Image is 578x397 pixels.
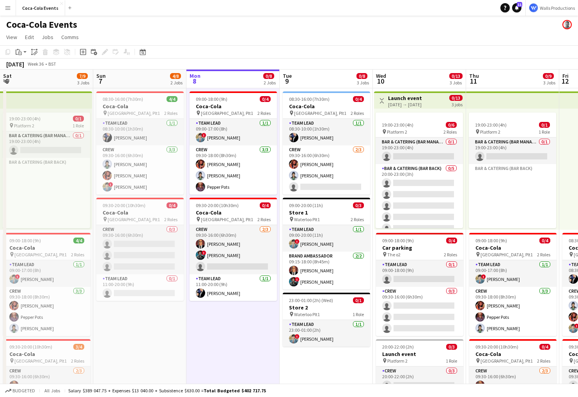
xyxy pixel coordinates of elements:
span: Fri [562,72,569,79]
span: All jobs [43,388,62,393]
span: 19:00-23:00 (4h) [475,122,507,128]
app-card-role: Crew2/309:30-16:00 (6h30m)[PERSON_NAME][PERSON_NAME] [283,145,370,195]
span: 08:30-16:00 (7h30m) [103,96,143,102]
span: 09:00-18:00 (9h) [196,96,227,102]
div: [DATE] [6,60,24,68]
span: 2 Roles [537,252,550,258]
h3: Coca-Cola [190,209,277,216]
span: 09:30-20:00 (10h30m) [9,344,52,350]
div: 3 Jobs [450,80,462,86]
span: Total Budgeted $402 717.75 [204,388,266,393]
app-card-role: Crew3/309:30-18:00 (8h30m)[PERSON_NAME]Pepper Pots[PERSON_NAME] [3,287,90,336]
app-job-card: 19:00-23:00 (4h)0/6 Platform 22 RolesBar & Catering (Bar Manager)0/119:00-23:00 (4h) Bar & Cateri... [376,113,463,228]
span: 3/4 [73,344,84,350]
span: 2 Roles [351,216,364,222]
a: Jobs [39,32,57,42]
span: 20:00-22:00 (2h) [382,344,414,350]
app-card-role: Bar & Catering (Bar Manager)0/119:00-23:00 (4h) [376,138,463,164]
span: 2 Roles [257,216,271,222]
span: 0/1 [353,297,364,303]
span: 23:00-01:00 (2h) (Wed) [289,297,333,303]
span: 8 [188,77,200,86]
div: 3 Jobs [543,80,555,86]
button: Coca-Cola Events [16,0,65,16]
div: 3 Jobs [357,80,369,86]
app-card-role: Bar & Catering (Bar Manager)0/119:00-23:00 (4h) [469,138,556,164]
div: Salary $389 047.75 + Expenses $13 040.00 + Subsistence $630.00 = [68,388,266,393]
span: Sun [96,72,106,79]
span: 2 Roles [537,358,550,364]
span: Week 36 [26,61,45,67]
app-card-role: Team Lead1/108:30-10:00 (1h30m)[PERSON_NAME] [96,119,184,145]
app-card-role: Team Lead1/109:00-17:00 (8h)![PERSON_NAME] [190,119,277,145]
app-job-card: 09:00-18:00 (9h)4/4Coca-Cola [GEOGRAPHIC_DATA], Plt12 RolesTeam Lead1/109:00-17:00 (8h)![PERSON_N... [3,233,90,336]
span: 1 Role [353,311,364,317]
span: 0/3 [446,344,457,350]
app-card-role: Bar & Catering (Bar Manager)0/119:00-23:00 (4h) [3,131,90,158]
span: ! [295,239,300,244]
span: 1 Role [446,358,457,364]
span: [GEOGRAPHIC_DATA], Plt1 [480,358,533,364]
span: Mon [190,72,200,79]
h3: Coca-Cola [283,103,370,110]
a: Comms [58,32,82,42]
span: 2 Roles [164,110,177,116]
a: View [3,32,20,42]
div: [DATE] → [DATE] [388,102,422,107]
app-card-role: Team Lead0/109:00-18:00 (9h) [376,260,463,287]
div: 09:00-18:00 (9h)0/4Car parking The o22 RolesTeam Lead0/109:00-18:00 (9h) Crew0/309:30-16:00 (6h30m) [376,233,463,336]
div: 23:00-01:00 (2h) (Wed)0/1Store 2 Waterloo Plt11 RoleTeam Lead1/123:00-01:00 (2h)![PERSON_NAME] [283,293,370,347]
span: Walls Productions [540,5,575,11]
app-job-card: 09:30-20:00 (10h30m)0/4Coca-Cola [GEOGRAPHIC_DATA], Plt12 RolesCrew2/309:30-16:00 (6h30m)[PERSON_... [190,198,277,301]
span: Wed [376,72,386,79]
app-card-role: Team Lead1/109:00-17:00 (8h)![PERSON_NAME] [3,260,90,287]
app-job-card: 08:30-16:00 (7h30m)4/4Coca-Cola [GEOGRAPHIC_DATA], Plt12 RolesTeam Lead1/108:30-10:00 (1h30m)[PER... [96,91,184,195]
span: 2 Roles [164,216,177,222]
span: Platform 2 [387,358,408,364]
span: Edit [25,34,34,41]
app-card-role: Team Lead1/109:00-20:00 (11h)![PERSON_NAME] [283,225,370,252]
div: 2 Jobs [264,80,276,86]
span: 09:00-18:00 (9h) [382,238,414,243]
span: ! [108,182,113,187]
app-card-role: Brand Ambassador2/209:15-18:00 (8h45m)[PERSON_NAME]![PERSON_NAME] [283,252,370,290]
span: 0/3 [353,202,364,208]
span: 2 Roles [257,110,271,116]
span: 1 Role [539,129,550,135]
span: 0/4 [539,344,550,350]
span: ! [202,133,206,138]
span: 08:30-16:00 (7h30m) [289,96,330,102]
span: 2 Roles [351,110,364,116]
app-card-role: Crew0/309:30-16:00 (6h30m) [376,287,463,336]
div: 09:30-20:00 (10h30m)0/4Coca-Cola [GEOGRAPHIC_DATA], Plt12 RolesCrew0/309:30-16:00 (6h30m) Team Le... [96,198,184,301]
span: 2 Roles [444,252,457,258]
span: 0/1 [73,116,84,122]
span: 0/4 [167,202,177,208]
app-user-avatar: Mark Walls [562,20,572,29]
span: 09:30-20:00 (10h30m) [103,202,145,208]
span: [GEOGRAPHIC_DATA], Plt1 [14,252,67,258]
span: 11 [517,2,522,7]
span: ! [202,250,206,255]
h3: Store 1 [283,209,370,216]
app-job-card: 08:30-16:00 (7h30m)0/4Coca-Cola [GEOGRAPHIC_DATA], Plt12 RolesTeam Lead1/108:30-10:00 (1h30m)[PER... [283,91,370,195]
img: Logo [529,3,538,13]
h3: Coca-Cola [3,351,90,358]
span: [GEOGRAPHIC_DATA], Plt1 [108,216,160,222]
span: 09:30-20:00 (10h30m) [475,344,518,350]
span: Platform 2 [480,129,500,135]
app-job-card: 09:00-20:00 (11h)0/3Store 1 Waterloo Plt12 RolesTeam Lead1/109:00-20:00 (11h)![PERSON_NAME]Brand ... [283,198,370,290]
span: 0/4 [446,238,457,243]
app-card-role: Team Lead1/108:30-10:00 (1h30m)[PERSON_NAME] [283,119,370,145]
span: 0/4 [260,202,271,208]
span: 6 [2,77,12,86]
span: Platform 2 [387,129,407,135]
span: ! [295,334,300,339]
app-card-role: Bar & Catering (Bar Back)0/520:00-23:00 (3h) [376,164,463,236]
app-job-card: 09:00-18:00 (9h)0/4Coca-Cola [GEOGRAPHIC_DATA], Plt12 RolesTeam Lead1/109:00-17:00 (8h)![PERSON_N... [190,91,277,195]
